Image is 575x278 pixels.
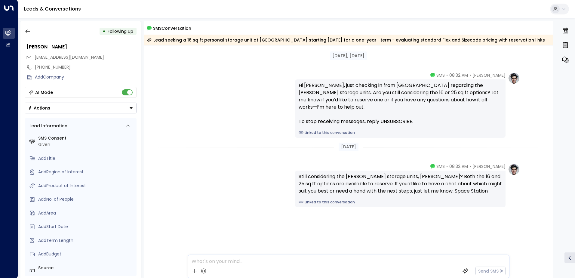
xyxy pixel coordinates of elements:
[153,25,191,32] span: SMS Conversation
[472,163,506,169] span: [PERSON_NAME]
[35,54,104,60] span: [EMAIL_ADDRESS][DOMAIN_NAME]
[469,163,471,169] span: •
[38,183,134,189] div: AddProduct of Interest
[103,26,106,37] div: •
[436,72,445,78] span: SMS
[339,143,358,151] div: [DATE]
[38,271,134,277] div: [PHONE_NUMBER]
[449,163,468,169] span: 08:32 AM
[38,224,134,230] div: AddStart Date
[38,155,134,162] div: AddTitle
[38,237,134,244] div: AddTerm Length
[108,28,133,34] span: Following Up
[508,72,520,84] img: profile-logo.png
[469,72,471,78] span: •
[38,135,134,141] label: SMS Consent
[24,5,81,12] a: Leads & Conversations
[38,196,134,202] div: AddNo. of People
[299,82,502,125] div: Hi [PERSON_NAME], just checking in from [GEOGRAPHIC_DATA] regarding the [PERSON_NAME] storage uni...
[472,72,506,78] span: [PERSON_NAME]
[299,173,502,195] div: Still considering the [PERSON_NAME] storage units, [PERSON_NAME]? Both the 16 and 25 sq ft option...
[38,265,134,271] label: Source
[38,251,134,257] div: AddBudget
[446,72,448,78] span: •
[26,43,137,51] div: [PERSON_NAME]
[35,74,137,80] div: AddCompany
[38,169,134,175] div: AddRegion of Interest
[38,210,134,216] div: AddArea
[147,37,545,43] div: Lead seeking a 16 sq ft personal storage unit at [GEOGRAPHIC_DATA] starting [DATE] for a one-year...
[35,54,104,60] span: hannah0808rawlinson@gmail.com
[508,163,520,175] img: profile-logo.png
[330,51,367,60] div: [DATE], [DATE]
[449,72,468,78] span: 08:32 AM
[28,105,50,111] div: Actions
[299,199,502,205] a: Linked to this conversation
[25,103,137,113] div: Button group with a nested menu
[446,163,448,169] span: •
[436,163,445,169] span: SMS
[27,123,67,129] div: Lead Information
[299,130,502,135] a: Linked to this conversation
[38,141,134,148] div: Given
[25,103,137,113] button: Actions
[35,64,137,70] div: [PHONE_NUMBER]
[35,89,53,95] div: AI Mode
